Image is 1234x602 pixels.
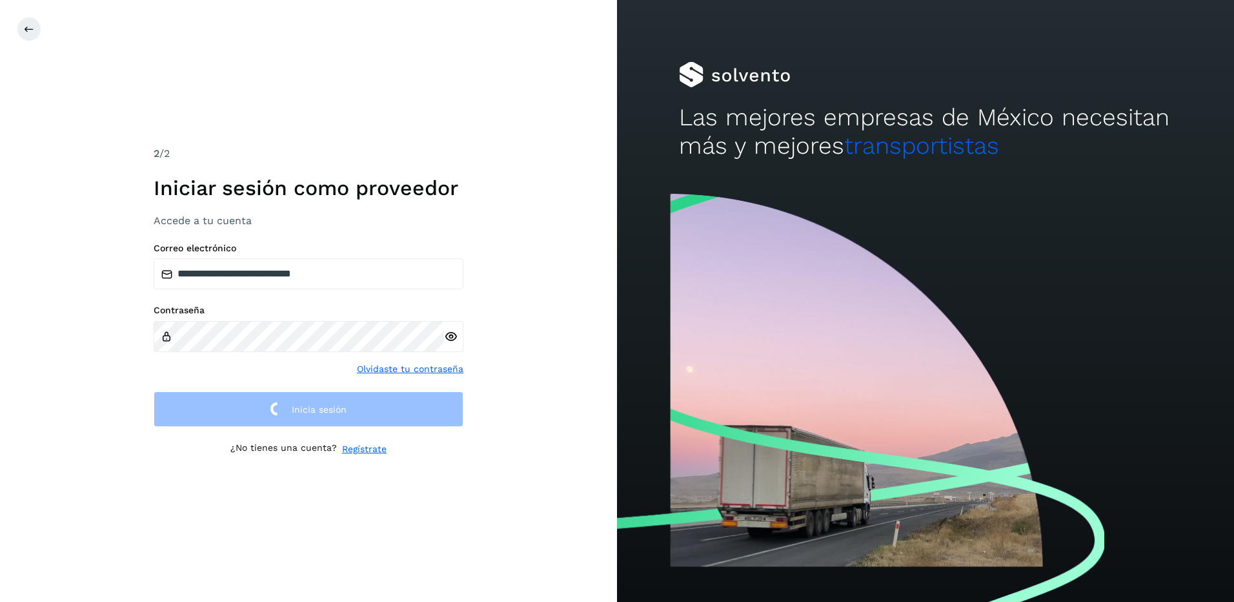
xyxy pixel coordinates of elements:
a: Olvidaste tu contraseña [357,362,463,376]
div: /2 [154,146,463,161]
span: transportistas [844,132,999,160]
h3: Accede a tu cuenta [154,214,463,227]
button: Inicia sesión [154,391,463,427]
label: Correo electrónico [154,243,463,254]
p: ¿No tienes una cuenta? [230,442,337,456]
a: Regístrate [342,442,387,456]
h1: Iniciar sesión como proveedor [154,176,463,200]
h2: Las mejores empresas de México necesitan más y mejores [679,103,1173,161]
label: Contraseña [154,305,463,316]
span: Inicia sesión [292,405,347,414]
span: 2 [154,147,159,160]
